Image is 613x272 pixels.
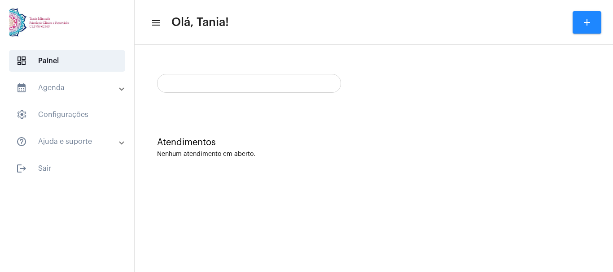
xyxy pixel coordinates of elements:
span: Painel [9,50,125,72]
mat-expansion-panel-header: sidenav iconAgenda [5,77,134,99]
span: sidenav icon [16,109,27,120]
span: Configurações [9,104,125,125]
mat-icon: sidenav icon [16,136,27,147]
span: Olá, Tania! [171,15,229,30]
mat-icon: add [582,17,592,28]
img: 82f91219-cc54-a9e9-c892-318f5ec67ab1.jpg [7,4,74,40]
span: Sair [9,158,125,179]
div: Atendimentos [157,138,591,147]
div: Nenhum atendimento em aberto. [157,151,591,158]
mat-icon: sidenav icon [16,82,27,93]
mat-icon: sidenav icon [16,163,27,174]
mat-expansion-panel-header: sidenav iconAjuda e suporte [5,131,134,152]
mat-panel-title: Agenda [16,82,120,93]
mat-panel-title: Ajuda e suporte [16,136,120,147]
span: sidenav icon [16,56,27,66]
mat-icon: sidenav icon [151,17,160,28]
